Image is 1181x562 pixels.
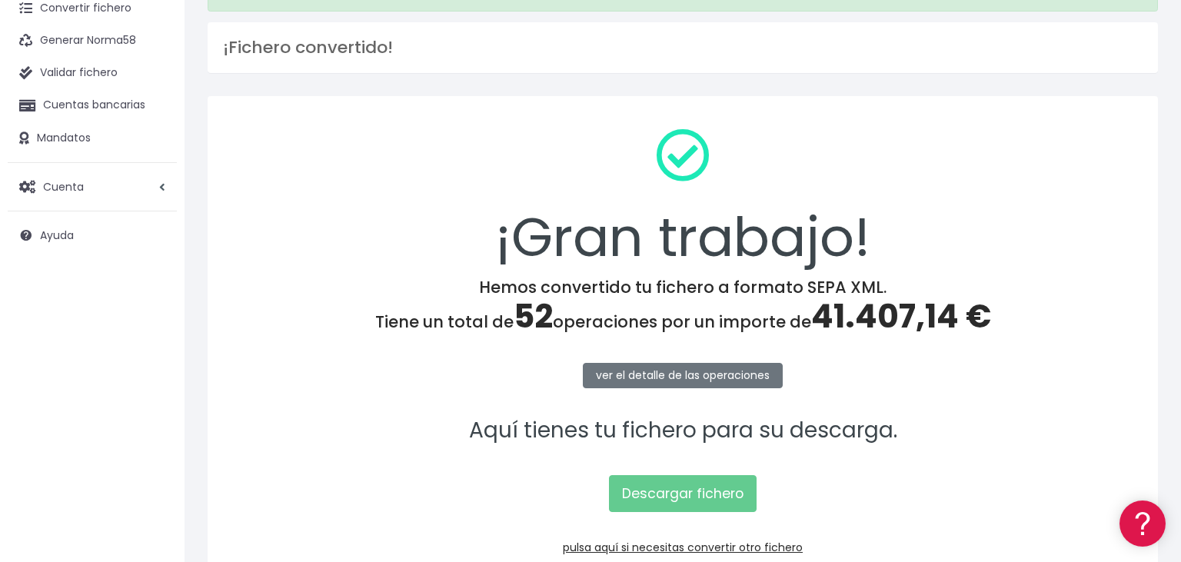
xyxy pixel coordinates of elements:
[8,89,177,121] a: Cuentas bancarias
[609,475,757,512] a: Descargar fichero
[43,178,84,194] span: Cuenta
[228,414,1138,448] p: Aquí tienes tu fichero para su descarga.
[223,38,1143,58] h3: ¡Fichero convertido!
[8,219,177,251] a: Ayuda
[563,540,803,555] a: pulsa aquí si necesitas convertir otro fichero
[228,116,1138,278] div: ¡Gran trabajo!
[8,122,177,155] a: Mandatos
[514,294,553,339] span: 52
[8,57,177,89] a: Validar fichero
[8,171,177,203] a: Cuenta
[811,294,991,339] span: 41.407,14 €
[40,228,74,243] span: Ayuda
[228,278,1138,336] h4: Hemos convertido tu fichero a formato SEPA XML. Tiene un total de operaciones por un importe de
[583,363,783,388] a: ver el detalle de las operaciones
[8,25,177,57] a: Generar Norma58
